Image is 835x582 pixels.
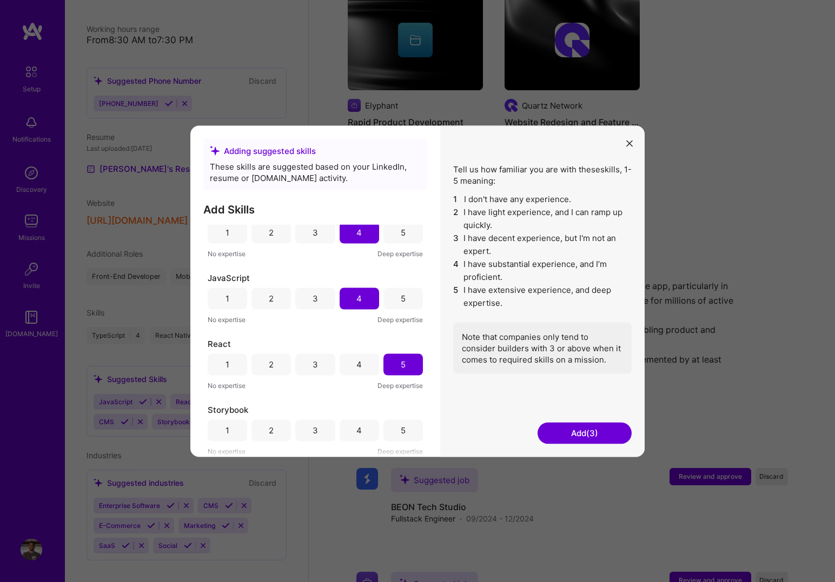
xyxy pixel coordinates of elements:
[401,227,406,238] div: 5
[626,141,633,147] i: icon Close
[453,192,460,205] span: 1
[269,359,274,370] div: 2
[210,146,220,156] i: icon SuggestedTeams
[208,445,246,457] span: No expertise
[313,227,318,238] div: 3
[453,283,632,309] li: I have extensive experience, and deep expertise.
[356,425,362,436] div: 4
[208,338,231,349] span: React
[453,205,459,231] span: 2
[208,379,246,391] span: No expertise
[269,293,274,304] div: 2
[203,203,427,216] h3: Add Skills
[453,205,632,231] li: I have light experience, and I can ramp up quickly.
[210,160,421,183] div: These skills are suggested based on your LinkedIn, resume or [DOMAIN_NAME] activity.
[269,425,274,436] div: 2
[453,231,632,257] li: I have decent experience, but I'm not an expert.
[269,227,274,238] div: 2
[226,293,229,304] div: 1
[453,163,632,373] div: Tell us how familiar you are with these skills , 1-5 meaning:
[313,293,318,304] div: 3
[453,192,632,205] li: I don't have any experience.
[356,227,362,238] div: 4
[401,293,406,304] div: 5
[226,359,229,370] div: 1
[453,257,632,283] li: I have substantial experience, and I’m proficient.
[453,322,632,373] div: Note that companies only tend to consider builders with 3 or above when it comes to required skil...
[226,425,229,436] div: 1
[377,379,423,391] span: Deep expertise
[356,359,362,370] div: 4
[453,257,459,283] span: 4
[401,359,406,370] div: 5
[356,293,362,304] div: 4
[210,145,421,156] div: Adding suggested skills
[208,272,250,283] span: JavaScript
[377,445,423,457] span: Deep expertise
[401,425,406,436] div: 5
[453,283,459,309] span: 5
[538,422,632,444] button: Add(3)
[190,125,645,457] div: modal
[377,313,423,325] span: Deep expertise
[226,227,229,238] div: 1
[208,313,246,325] span: No expertise
[313,425,318,436] div: 3
[313,359,318,370] div: 3
[453,231,459,257] span: 3
[208,404,248,415] span: Storybook
[208,247,246,259] span: No expertise
[377,247,423,259] span: Deep expertise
